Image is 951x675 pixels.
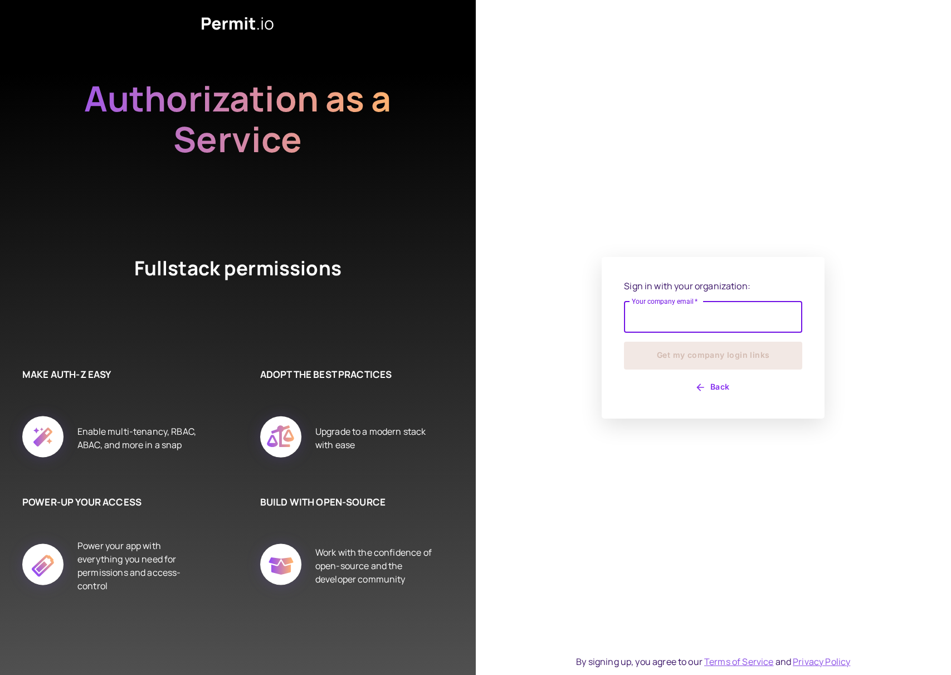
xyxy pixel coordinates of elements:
[22,495,204,509] h6: POWER-UP YOUR ACCESS
[93,255,383,323] h4: Fullstack permissions
[576,655,850,668] div: By signing up, you agree to our and
[624,378,802,396] button: Back
[624,342,802,370] button: Get my company login links
[77,404,204,473] div: Enable multi-tenancy, RBAC, ABAC, and more in a snap
[22,367,204,382] h6: MAKE AUTH-Z EASY
[793,655,850,668] a: Privacy Policy
[260,495,442,509] h6: BUILD WITH OPEN-SOURCE
[315,531,442,600] div: Work with the confidence of open-source and the developer community
[48,78,427,200] h2: Authorization as a Service
[260,367,442,382] h6: ADOPT THE BEST PRACTICES
[632,297,698,306] label: Your company email
[315,404,442,473] div: Upgrade to a modern stack with ease
[624,279,802,293] p: Sign in with your organization:
[704,655,773,668] a: Terms of Service
[77,531,204,600] div: Power your app with everything you need for permissions and access-control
